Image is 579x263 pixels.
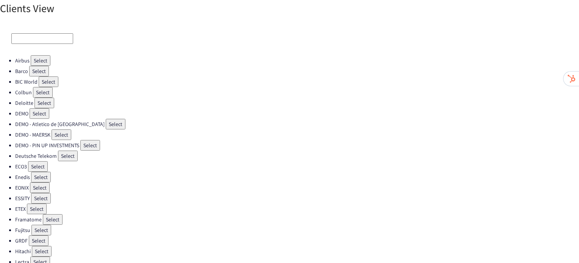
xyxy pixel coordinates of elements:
[52,129,71,140] button: Select
[15,98,579,108] li: Deloitte
[30,182,50,193] button: Select
[31,225,51,235] button: Select
[15,182,579,193] li: EONIX
[15,108,579,119] li: DEMO
[15,172,579,182] li: Enedis
[15,87,579,98] li: Colbun
[39,76,58,87] button: Select
[43,214,63,225] button: Select
[33,87,53,98] button: Select
[15,140,579,151] li: DEMO - PIN UP INVESTMENTS
[80,140,100,151] button: Select
[28,161,48,172] button: Select
[30,108,49,119] button: Select
[15,246,579,257] li: Hitachi
[32,246,52,257] button: Select
[15,66,579,76] li: Barco
[15,204,579,214] li: ETEX
[31,193,51,204] button: Select
[31,55,50,66] button: Select
[541,227,579,263] iframe: Chat Widget
[58,151,78,161] button: Select
[15,214,579,225] li: Framatome
[15,193,579,204] li: ESSITY
[34,98,54,108] button: Select
[27,204,47,214] button: Select
[15,129,579,140] li: DEMO - MAERSK
[31,172,51,182] button: Select
[15,151,579,161] li: Deutsche Telekom
[15,76,579,87] li: BIC World
[15,55,579,66] li: Airbus
[15,161,579,172] li: ECO3
[29,235,49,246] button: Select
[29,66,49,76] button: Select
[106,119,125,129] button: Select
[15,119,579,129] li: DEMO - Atletico de [GEOGRAPHIC_DATA]
[15,235,579,246] li: GRDF
[15,225,579,235] li: Fujitsu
